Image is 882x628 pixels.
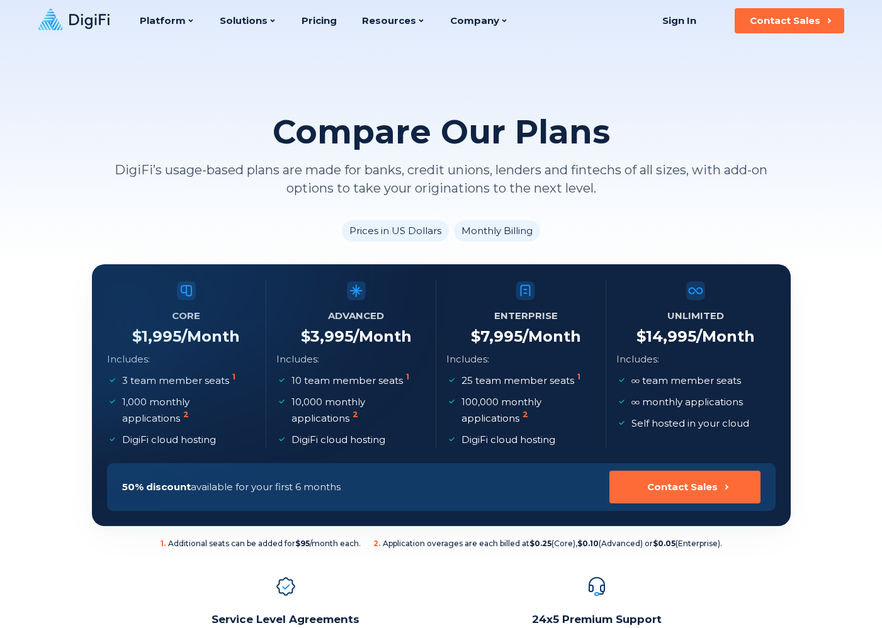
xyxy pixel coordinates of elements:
[122,432,216,448] p: DigiFi cloud hosting
[647,481,718,493] div: Contact Sales
[454,220,540,242] li: Monthly Billing
[328,307,384,325] h5: Advanced
[750,14,820,27] div: Contact Sales
[122,394,254,427] p: 1,000 monthly applications
[373,539,722,549] span: Application overages are each billed at (Core), (Advanced) or (Enterprise).
[232,372,235,381] sup: 1
[161,539,361,549] span: Additional seats can be added for /month each.
[373,539,380,548] sup: 2 .
[461,432,555,448] p: DigiFi cloud hosting
[161,539,166,548] sup: 1 .
[291,432,385,448] p: DigiFi cloud hosting
[295,539,310,548] b: $95
[577,539,599,548] b: $0.10
[735,8,844,33] button: Contact Sales
[301,327,412,346] h4: $ 3,995
[461,394,593,427] p: 100,000 monthly applications
[353,327,412,345] span: /Month
[577,372,580,381] sup: 1
[636,327,755,346] h4: $ 14,995
[174,612,397,627] h2: Service Level Agreements
[291,373,412,389] p: 10 team member seats
[523,327,581,345] span: /Month
[647,8,712,33] a: Sign In
[631,373,741,389] p: team member seats
[273,113,610,151] h2: Compare Our Plans
[485,612,708,627] h2: 24x5 Premium Support
[523,410,528,419] sup: 2
[494,307,558,325] h5: Enterprise
[122,481,191,493] span: 50% discount
[631,415,749,432] p: Self hosted in your cloud
[667,307,724,325] h5: Unlimited
[609,471,760,503] button: Contact Sales
[92,161,791,198] p: DigiFi’s usage-based plans are made for banks, credit unions, lenders and fintechs of all sizes, ...
[291,394,423,427] p: 10,000 monthly applications
[461,373,583,389] p: 25 team member seats
[406,372,409,381] sup: 1
[471,327,581,346] h4: $ 7,995
[122,479,341,495] p: available for your first 6 months
[353,410,358,419] sup: 2
[653,539,676,548] b: $0.05
[616,351,659,367] p: Includes:
[631,394,743,410] p: monthly applications
[529,539,551,548] b: $0.25
[342,220,449,242] li: Prices in US Dollars
[696,327,755,345] span: /Month
[183,410,189,419] sup: 2
[446,351,489,367] p: Includes:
